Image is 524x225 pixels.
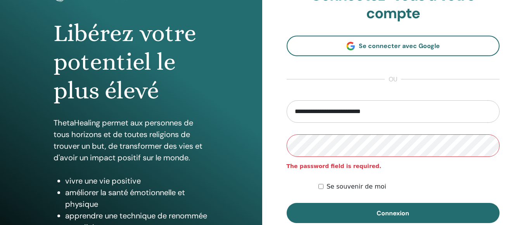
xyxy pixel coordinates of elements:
strong: The password field is required. [287,163,382,169]
span: ou [385,75,401,84]
p: ThetaHealing permet aux personnes de tous horizons et de toutes religions de trouver un but, de t... [54,117,209,163]
div: Keep me authenticated indefinitely or until I manually logout [318,182,500,191]
li: vivre une vie positive [65,175,209,187]
li: améliorer la santé émotionnelle et physique [65,187,209,210]
h1: Libérez votre potentiel le plus élevé [54,19,209,105]
span: Se connecter avec Google [359,42,440,50]
button: Connexion [287,203,500,223]
span: Connexion [377,209,409,217]
a: Se connecter avec Google [287,36,500,56]
label: Se souvenir de moi [327,182,386,191]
